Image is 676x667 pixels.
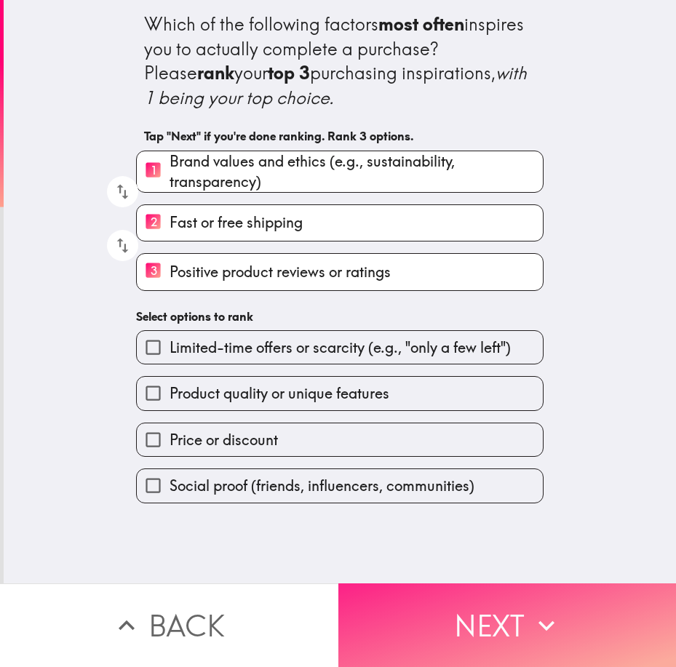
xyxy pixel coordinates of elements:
[137,331,543,364] button: Limited-time offers or scarcity (e.g., "only a few left")
[144,62,531,108] i: with 1 being your top choice.
[197,62,234,84] b: rank
[170,151,543,192] span: Brand values and ethics (e.g., sustainability, transparency)
[268,62,310,84] b: top 3
[136,308,544,324] h6: Select options to rank
[170,383,389,404] span: Product quality or unique features
[170,476,474,496] span: Social proof (friends, influencers, communities)
[137,423,543,456] button: Price or discount
[137,469,543,502] button: Social proof (friends, influencers, communities)
[137,254,543,289] button: 3Positive product reviews or ratings
[170,338,511,358] span: Limited-time offers or scarcity (e.g., "only a few left")
[144,128,536,144] h6: Tap "Next" if you're done ranking. Rank 3 options.
[137,151,543,192] button: 1Brand values and ethics (e.g., sustainability, transparency)
[378,13,464,35] b: most often
[170,212,303,233] span: Fast or free shipping
[170,262,391,282] span: Positive product reviews or ratings
[137,205,543,241] button: 2Fast or free shipping
[170,430,278,450] span: Price or discount
[137,377,543,410] button: Product quality or unique features
[144,12,536,110] div: Which of the following factors inspires you to actually complete a purchase? Please your purchasi...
